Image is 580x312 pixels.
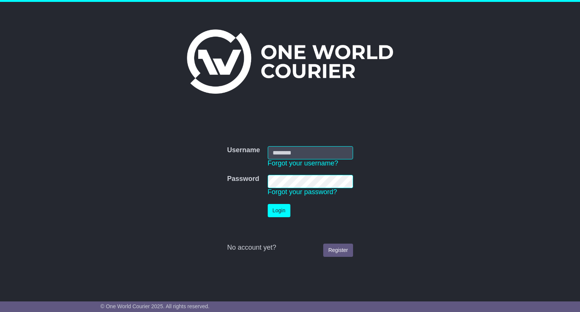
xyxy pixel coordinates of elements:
[187,29,393,94] img: One World
[227,146,260,154] label: Username
[227,175,259,183] label: Password
[268,188,337,196] a: Forgot your password?
[323,244,353,257] a: Register
[268,204,290,217] button: Login
[227,244,353,252] div: No account yet?
[268,159,338,167] a: Forgot your username?
[100,303,210,309] span: © One World Courier 2025. All rights reserved.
